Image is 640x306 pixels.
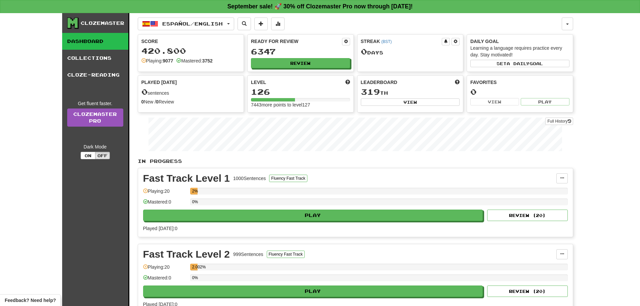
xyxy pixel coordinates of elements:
[163,58,173,63] strong: 9077
[361,88,460,96] div: th
[143,199,187,210] div: Mastered: 0
[176,57,212,64] div: Mastered:
[361,79,397,86] span: Leaderboard
[470,88,569,96] div: 0
[5,297,56,304] span: Open feedback widget
[141,47,241,55] div: 420.800
[62,67,128,83] a: Cloze-Reading
[507,61,529,66] span: a daily
[138,17,234,30] button: Español/English
[62,33,128,50] a: Dashboard
[233,251,263,258] div: 999 Sentences
[138,158,573,165] p: In Progress
[192,188,198,194] div: 2%
[143,210,483,221] button: Play
[251,47,350,56] div: 6347
[143,188,187,199] div: Playing: 20
[192,264,198,270] div: 2.002%
[361,87,380,96] span: 319
[141,98,241,105] div: New / Review
[141,57,173,64] div: Playing:
[141,38,241,45] div: Score
[251,101,350,108] div: 7443 more points to level 127
[361,98,460,106] button: View
[67,143,123,150] div: Dark Mode
[143,264,187,275] div: Playing: 20
[251,88,350,96] div: 126
[81,20,124,27] div: Clozemaster
[233,175,266,182] div: 1000 Sentences
[143,274,187,286] div: Mastered: 0
[143,249,230,259] div: Fast Track Level 2
[251,38,342,45] div: Ready for Review
[141,87,148,96] span: 0
[156,99,159,104] strong: 0
[487,286,568,297] button: Review (20)
[143,226,177,231] span: Played [DATE]: 0
[470,38,569,45] div: Daily Goal
[162,21,223,27] span: Español / English
[545,118,573,125] button: Full History
[470,98,519,105] button: View
[470,60,569,67] button: Seta dailygoal
[254,17,268,30] button: Add sentence to collection
[227,3,413,10] strong: September sale! 🚀 30% off Clozemaster Pro now through [DATE]!
[251,58,350,68] button: Review
[267,251,305,258] button: Fluency Fast Track
[521,98,569,105] button: Play
[361,47,367,56] span: 0
[95,152,110,159] button: Off
[470,45,569,58] div: Learning a language requires practice every day. Stay motivated!
[67,108,123,127] a: ClozemasterPro
[381,39,392,44] a: (BST)
[81,152,95,159] button: On
[251,79,266,86] span: Level
[487,210,568,221] button: Review (20)
[470,79,569,86] div: Favorites
[62,50,128,67] a: Collections
[67,100,123,107] div: Get fluent faster.
[455,79,460,86] span: This week in points, UTC
[361,38,442,45] div: Streak
[345,79,350,86] span: Score more points to level up
[141,99,144,104] strong: 0
[361,47,460,56] div: Day s
[143,286,483,297] button: Play
[202,58,213,63] strong: 3752
[143,173,230,183] div: Fast Track Level 1
[141,88,241,96] div: sentences
[238,17,251,30] button: Search sentences
[269,175,307,182] button: Fluency Fast Track
[141,79,177,86] span: Played [DATE]
[271,17,285,30] button: More stats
